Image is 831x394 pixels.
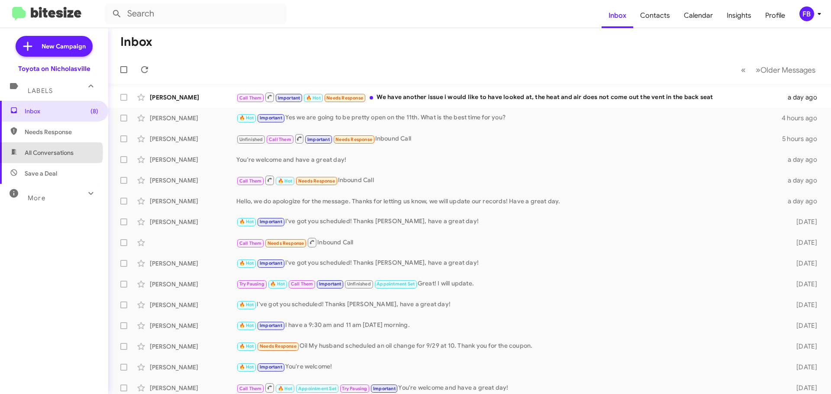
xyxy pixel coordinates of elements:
[783,259,824,268] div: [DATE]
[783,93,824,102] div: a day ago
[278,178,293,184] span: 🔥 Hot
[633,3,677,28] a: Contacts
[298,178,335,184] span: Needs Response
[239,240,262,246] span: Call Them
[236,258,783,268] div: I've got you scheduled! Thanks [PERSON_NAME], have a great day!
[783,155,824,164] div: a day ago
[239,281,264,287] span: Try Pausing
[783,176,824,185] div: a day ago
[236,300,783,310] div: I've got you scheduled! Thanks [PERSON_NAME], have a great day!
[307,137,330,142] span: Important
[239,219,254,224] span: 🔥 Hot
[236,217,783,227] div: I've got you scheduled! Thanks [PERSON_NAME], have a great day!
[783,238,824,247] div: [DATE]
[783,280,824,288] div: [DATE]
[150,176,236,185] div: [PERSON_NAME]
[756,64,760,75] span: »
[239,137,263,142] span: Unfinished
[25,107,98,115] span: Inbox
[150,135,236,143] div: [PERSON_NAME]
[25,169,57,178] span: Save a Deal
[150,342,236,351] div: [PERSON_NAME]
[239,260,254,266] span: 🔥 Hot
[741,64,746,75] span: «
[28,87,53,95] span: Labels
[150,321,236,330] div: [PERSON_NAME]
[150,259,236,268] div: [PERSON_NAME]
[783,363,824,372] div: [DATE]
[267,240,304,246] span: Needs Response
[720,3,758,28] a: Insights
[236,320,783,330] div: I have a 9:30 am and 11 am [DATE] morning.
[783,197,824,205] div: a day ago
[377,281,415,287] span: Appointment Set
[373,386,396,391] span: Important
[342,386,367,391] span: Try Pausing
[783,218,824,226] div: [DATE]
[260,323,282,328] span: Important
[326,95,363,101] span: Needs Response
[236,382,783,393] div: You're welcome and have a great day!
[236,237,783,248] div: Inbound Call
[782,114,824,122] div: 4 hours ago
[260,260,282,266] span: Important
[260,115,282,121] span: Important
[602,3,633,28] a: Inbox
[236,175,783,186] div: Inbound Call
[750,61,821,79] button: Next
[239,115,254,121] span: 🔥 Hot
[278,95,300,101] span: Important
[150,363,236,372] div: [PERSON_NAME]
[239,386,262,391] span: Call Them
[150,155,236,164] div: [PERSON_NAME]
[236,279,783,289] div: Great! I will update.
[758,3,792,28] a: Profile
[150,280,236,288] div: [PERSON_NAME]
[42,42,86,51] span: New Campaign
[239,178,262,184] span: Call Them
[25,128,98,136] span: Needs Response
[239,364,254,370] span: 🔥 Hot
[18,64,90,73] div: Toyota on Nicholasville
[736,61,821,79] nav: Page navigation example
[799,6,814,21] div: FB
[150,197,236,205] div: [PERSON_NAME]
[260,343,296,349] span: Needs Response
[319,281,341,287] span: Important
[150,384,236,392] div: [PERSON_NAME]
[236,341,783,351] div: Oil My husband scheduled an oil change for 9/29 at 10. Thank you for the coupon.
[260,219,282,224] span: Important
[677,3,720,28] a: Calendar
[782,135,824,143] div: 5 hours ago
[28,194,45,202] span: More
[783,321,824,330] div: [DATE]
[236,113,782,123] div: Yes we are going to be pretty open on the 11th. What is the best time for you?
[90,107,98,115] span: (8)
[236,133,782,144] div: Inbound Call
[236,92,783,103] div: We have another issue i would like to have looked at, the heat and air does not come out the vent...
[150,301,236,309] div: [PERSON_NAME]
[291,281,313,287] span: Call Them
[736,61,751,79] button: Previous
[269,137,291,142] span: Call Them
[783,301,824,309] div: [DATE]
[306,95,321,101] span: 🔥 Hot
[120,35,152,49] h1: Inbox
[236,155,783,164] div: You're welcome and have a great day!
[783,384,824,392] div: [DATE]
[239,95,262,101] span: Call Them
[347,281,371,287] span: Unfinished
[239,323,254,328] span: 🔥 Hot
[16,36,93,57] a: New Campaign
[239,343,254,349] span: 🔥 Hot
[236,197,783,205] div: Hello, we do apologize for the message. Thanks for letting us know, we will update our records! H...
[25,148,74,157] span: All Conversations
[260,364,282,370] span: Important
[105,3,287,24] input: Search
[150,218,236,226] div: [PERSON_NAME]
